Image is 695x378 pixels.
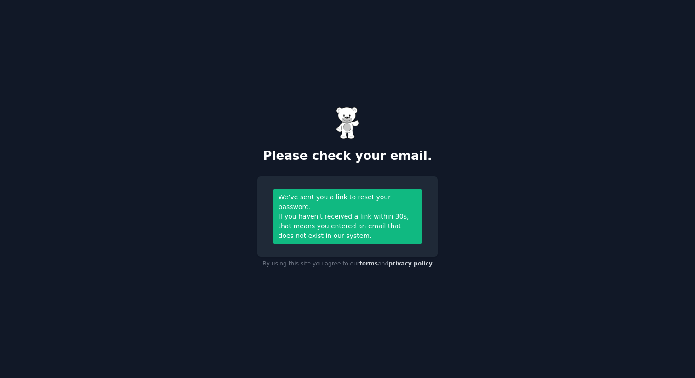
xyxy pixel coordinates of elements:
[336,107,359,139] img: Gummy Bear
[279,192,417,212] div: We’ve sent you a link to reset your password.
[388,260,433,267] a: privacy policy
[359,260,378,267] a: terms
[257,149,438,164] h2: Please check your email.
[257,257,438,271] div: By using this site you agree to our and
[279,212,417,241] div: If you haven't received a link within 30s, that means you entered an email that does not exist in...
